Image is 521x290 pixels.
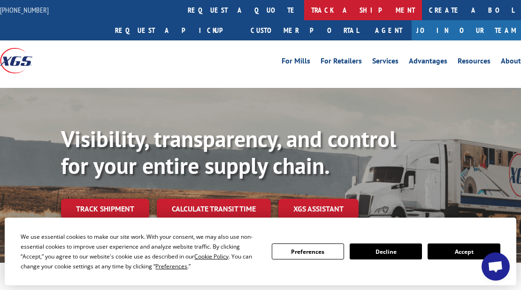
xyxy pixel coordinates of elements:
a: For Mills [282,57,310,68]
span: Preferences [155,262,187,270]
a: For Retailers [321,57,362,68]
a: Customer Portal [244,20,366,40]
b: Visibility, transparency, and control for your entire supply chain. [61,124,396,180]
a: Services [372,57,398,68]
button: Accept [428,243,500,259]
a: Open chat [482,252,510,281]
a: Advantages [409,57,447,68]
button: Preferences [272,243,344,259]
div: Cookie Consent Prompt [5,218,516,285]
a: XGS ASSISTANT [278,199,359,219]
button: Decline [350,243,422,259]
div: We use essential cookies to make our site work. With your consent, we may also use non-essential ... [21,232,260,271]
span: Cookie Policy [194,252,229,260]
a: Resources [458,57,490,68]
a: Track shipment [61,199,149,219]
a: Join Our Team [412,20,521,40]
a: Request a pickup [108,20,244,40]
a: Agent [366,20,412,40]
a: Calculate transit time [157,199,271,219]
a: About [501,57,521,68]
